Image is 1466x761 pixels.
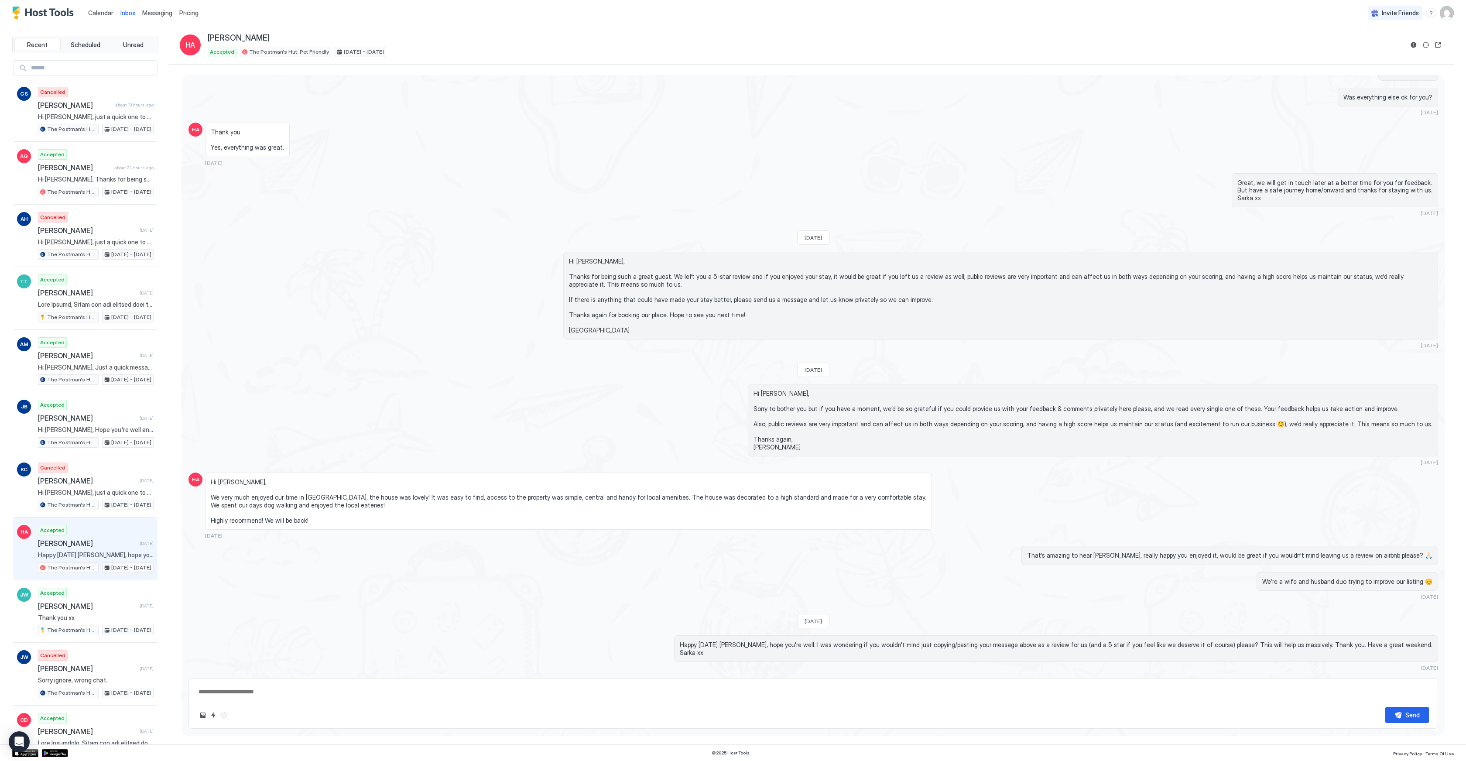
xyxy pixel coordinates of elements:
span: The Postman's Hut: Pet Friendly [47,564,96,572]
span: [DATE] - [DATE] [111,626,151,634]
button: Unread [110,39,156,51]
span: That’s amazing to hear [PERSON_NAME], really happy you enjoyed it, would be great if you wouldn’t... [1027,552,1432,559]
span: Hi [PERSON_NAME], Sorry to bother you but if you have a moment, we’d be so grateful if you could ... [754,390,1432,451]
span: The Postman's Hut: Pet Friendly [249,48,329,56]
span: AG [20,152,28,160]
span: Cancelled [40,651,65,659]
span: Lore Ipsumdolo, Sitam con adi elitsed doei te - in’ut laboreetd ma aliq eni! 😊 🔑 Admin-ve qu nost... [38,739,154,747]
span: JB [21,403,27,411]
span: Accepted [40,526,65,534]
span: Hi [PERSON_NAME], Just a quick message to check and make sure you have everything you need and ma... [38,363,154,371]
span: [DATE] [140,290,154,296]
div: Send [1405,710,1420,720]
button: Upload image [198,710,208,720]
span: [DATE] [1421,210,1438,216]
span: Hi [PERSON_NAME], We very much enjoyed our time in [GEOGRAPHIC_DATA], the house was lovely! It wa... [211,478,926,524]
span: [PERSON_NAME] [38,414,136,422]
span: [DATE] [205,532,223,539]
span: The Postman's Hut: Pet Friendly [47,125,96,133]
span: [DATE] - [DATE] [111,313,151,321]
span: The Postman's Hut: Pet Friendly [47,501,96,509]
span: [DATE] - [DATE] [111,250,151,258]
span: Thank you xx [38,614,154,622]
span: [DATE] - [DATE] [111,125,151,133]
span: KC [21,466,27,473]
span: Privacy Policy [1393,751,1422,756]
span: Accepted [40,589,65,597]
span: [DATE] [805,618,822,624]
span: [PERSON_NAME] [38,351,136,360]
span: [DATE] [140,353,154,358]
span: The Postman's Hut: Pet Friendly [47,188,96,196]
span: TT [20,278,28,285]
span: We’re a wife and husband duo trying to improve our listing 😊 [1262,578,1432,586]
span: Hi [PERSON_NAME], Thanks for being such a great guest. We left you a 5-star review and if you enj... [38,175,154,183]
span: Scheduled [71,41,100,49]
a: Calendar [88,8,113,17]
span: [DATE] [140,728,154,734]
span: [DATE] [805,367,822,373]
span: Cancelled [40,213,65,221]
a: Inbox [120,8,135,17]
span: [DATE] - [DATE] [111,689,151,697]
span: [DATE] [205,160,223,166]
span: HA [21,528,28,536]
span: Happy [DATE] [PERSON_NAME], hope you're well. I was wondering if you wouldn't mind just copying/p... [38,551,154,559]
span: Pricing [179,9,199,17]
span: Accepted [40,151,65,158]
span: Accepted [40,339,65,346]
span: Cancelled [40,88,65,96]
span: [DATE] - [DATE] [111,376,151,384]
span: Accepted [40,276,65,284]
span: Hi [PERSON_NAME], just a quick one to say thanks for considering our holiday let – saw you’ve can... [38,113,154,121]
span: Thank you. Yes, everything was great. [211,128,284,151]
input: Input Field [27,61,157,75]
div: Google Play Store [42,749,68,757]
span: [PERSON_NAME] [38,476,136,485]
span: AH [21,215,28,223]
span: [PERSON_NAME] [38,288,136,297]
span: HA [185,40,195,50]
span: [PERSON_NAME] [38,664,136,673]
div: Open Intercom Messenger [9,731,30,752]
span: [DATE] [805,234,822,241]
span: [DATE] [1421,593,1438,600]
span: Unread [123,41,144,49]
span: CD [20,716,28,724]
span: [PERSON_NAME] [38,101,112,110]
span: Great, we will get in touch later at a better time for you for feedback. But have a safe journey ... [1237,179,1432,202]
div: tab-group [12,37,158,53]
span: [PERSON_NAME] [38,727,136,736]
span: [DATE] [1421,342,1438,349]
span: [PERSON_NAME] [38,539,136,548]
span: Terms Of Use [1425,751,1454,756]
span: about 24 hours ago [114,165,154,171]
span: Inbox [120,9,135,17]
span: GS [20,90,28,98]
span: The Postman's Hut: Pet Friendly [47,626,96,634]
span: Recent [27,41,48,49]
span: The Postman's Hut: Pet Friendly [47,250,96,258]
span: JW [20,653,28,661]
span: HA [192,126,199,134]
span: Accepted [210,48,234,56]
span: [PERSON_NAME] [38,226,136,235]
span: [DATE] [140,415,154,421]
span: AM [20,340,28,348]
button: Sync reservation [1421,40,1431,50]
span: Accepted [40,714,65,722]
span: [DATE] [1421,459,1438,466]
span: [DATE] [140,603,154,609]
span: [DATE] [140,478,154,483]
span: [DATE] [1421,109,1438,116]
span: Hi [PERSON_NAME], Hope you're well and all good after your stay with us. We’d be so grateful if y... [38,426,154,434]
button: Reservation information [1408,40,1419,50]
button: Quick reply [208,710,219,720]
span: [PERSON_NAME] [38,163,111,172]
span: The Postman's Hut: Pet Friendly [47,313,96,321]
div: User profile [1440,6,1454,20]
span: Calendar [88,9,113,17]
span: Invite Friends [1382,9,1419,17]
span: [DATE] [1421,665,1438,671]
a: Messaging [142,8,172,17]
